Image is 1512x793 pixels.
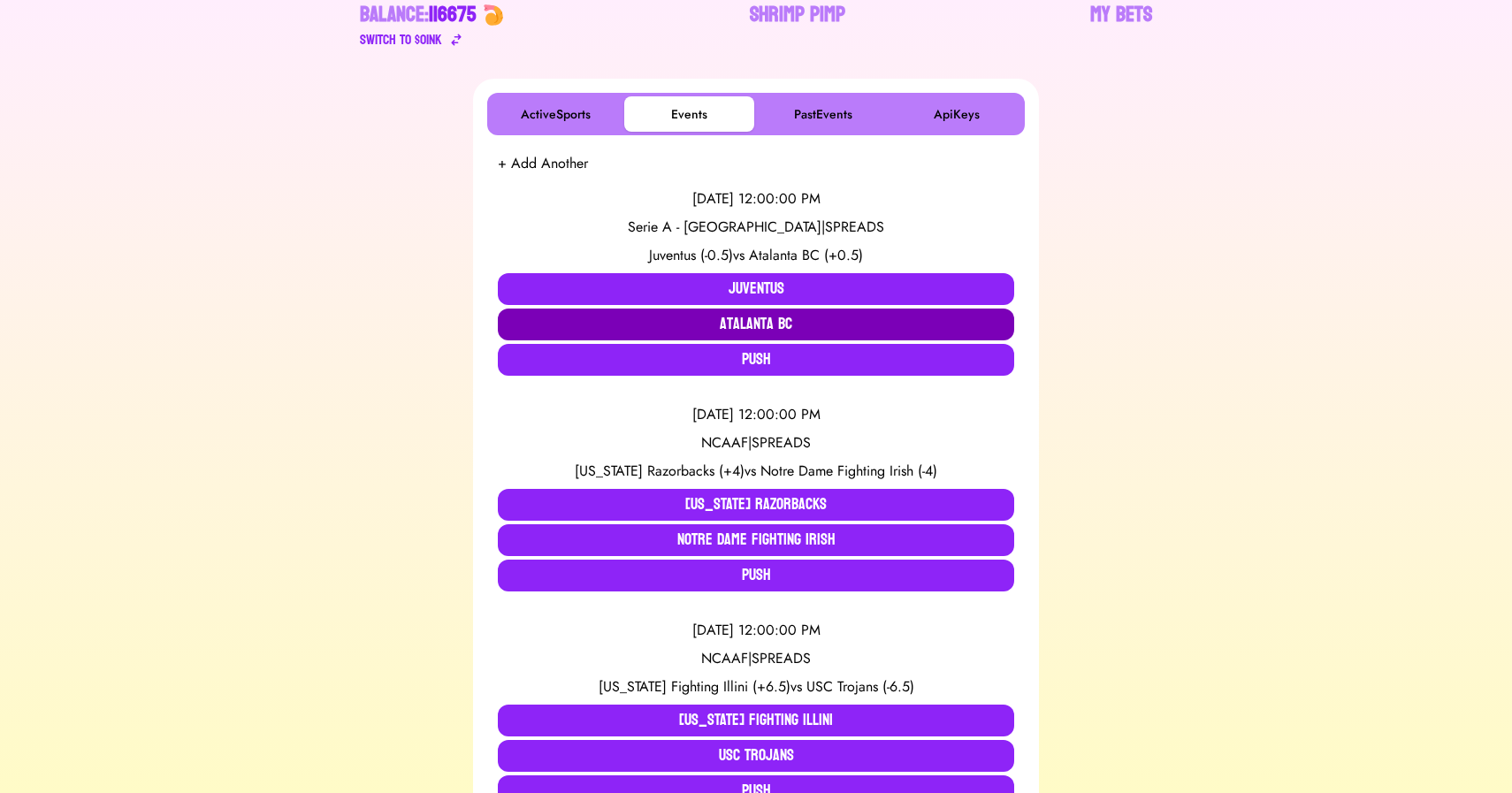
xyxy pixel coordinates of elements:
[491,96,621,132] button: ActiveSports
[498,217,1014,238] div: Serie A - [GEOGRAPHIC_DATA] | SPREADS
[360,29,442,50] div: Switch to $ OINK
[498,404,1014,425] div: [DATE] 12:00:00 PM
[575,461,745,481] span: [US_STATE] Razorbacks (+4)
[498,705,1014,736] button: [US_STATE] Fighting Illini
[498,432,1014,454] div: NCAAF | SPREADS
[360,1,476,29] div: Balance:
[758,96,888,132] button: PastEvents
[498,676,1014,698] div: vs
[806,676,914,697] span: USC Trojans (-6.5)
[760,461,937,481] span: Notre Dame Fighting Irish (-4)
[1090,1,1152,50] a: My Bets
[498,153,588,174] button: + Add Another
[498,648,1014,669] div: NCAAF | SPREADS
[498,740,1014,772] button: USC Trojans
[649,245,733,265] span: Juventus (-0.5)
[498,560,1014,591] button: Push
[483,4,504,26] img: 🍤
[891,96,1021,132] button: ApiKeys
[498,245,1014,266] div: vs
[498,344,1014,376] button: Push
[599,676,790,697] span: [US_STATE] Fighting Illini (+6.5)
[498,524,1014,556] button: Notre Dame Fighting Irish
[498,461,1014,482] div: vs
[749,245,863,265] span: Atalanta BC (+0.5)
[498,188,1014,210] div: [DATE] 12:00:00 PM
[498,273,1014,305] button: Juventus
[498,309,1014,340] button: Atalanta BC
[750,1,845,50] a: Shrimp Pimp
[498,489,1014,521] button: [US_STATE] Razorbacks
[624,96,754,132] button: Events
[498,620,1014,641] div: [DATE] 12:00:00 PM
